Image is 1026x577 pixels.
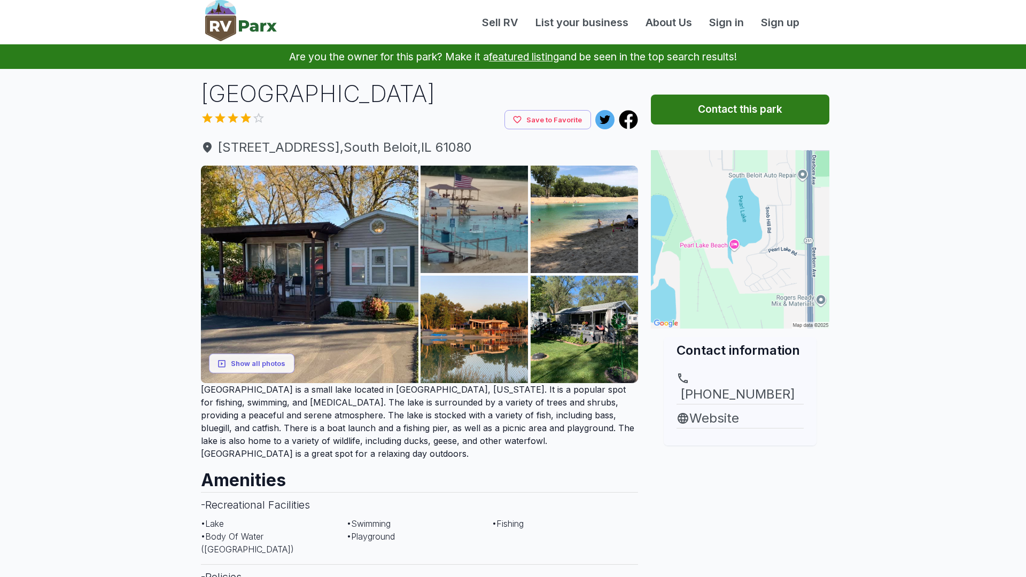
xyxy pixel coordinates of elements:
span: • Body Of Water ([GEOGRAPHIC_DATA]) [201,531,294,555]
img: AAcXr8oH8B0eZ5kHJTZIZN8EptwtL-jGOqBvXVNP_YaAF4VLSl3dZSfrvHp4Jl_iMGNk5ufgLzGLIPviNErd42FBM2Np0HCIs... [421,276,528,383]
img: AAcXr8pjwnvgpL8kJREy99jmwT9iZ0phKQTYBKd272-R-eK3c0zfYd1-gUno_7Q_6co80bumiaeVWo7Be3APqX31bEFy0eJL_... [421,166,528,273]
img: AAcXr8pRELU_3oQxa2S7-diOgRqdoQQ_PjG3aOLRe6_acIqPH1-wnL0L0Uf62UDyQPWkCsRhvHYj0OWjQ_fFEDkjh_w71oUSj... [531,276,638,383]
span: • Fishing [492,518,524,529]
a: Sell RV [473,14,527,30]
span: • Lake [201,518,224,529]
img: Map for Pearl Lake [651,150,829,329]
a: Sign in [701,14,752,30]
h2: Amenities [201,460,638,492]
a: Website [677,409,804,428]
h3: - Recreational Facilities [201,492,638,517]
a: featured listing [489,50,559,63]
button: Show all photos [209,354,294,373]
a: List your business [527,14,637,30]
a: Sign up [752,14,808,30]
h1: [GEOGRAPHIC_DATA] [201,77,638,110]
img: AAcXr8rHT7OHBFhXv9Uw5DUjeOChH9vbsMpIqQPBoTeITLM1uqvKIJzrH2EvAjAVY4Q3VT5eCEFGb6soeqMyMI-wom2yRw13a... [201,166,418,383]
a: [STREET_ADDRESS],South Beloit,IL 61080 [201,138,638,157]
a: [PHONE_NUMBER] [677,372,804,404]
span: [STREET_ADDRESS] , South Beloit , IL 61080 [201,138,638,157]
span: • Swimming [347,518,391,529]
h2: Contact information [677,341,804,359]
button: Contact this park [651,95,829,124]
span: • Playground [347,531,395,542]
a: About Us [637,14,701,30]
p: [GEOGRAPHIC_DATA] is a small lake located in [GEOGRAPHIC_DATA], [US_STATE]. It is a popular spot ... [201,383,638,460]
p: Are you the owner for this park? Make it a and be seen in the top search results! [13,44,1013,69]
button: Save to Favorite [504,110,591,130]
img: AAcXr8pylMP6GbzD_Cezol45jkm8dza7SAshzDC4uqs8olSUkq-wxUunliVxfZKop9qMDsDAsxHM_dbpRmj9ulggMW52q2QAI... [531,166,638,273]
